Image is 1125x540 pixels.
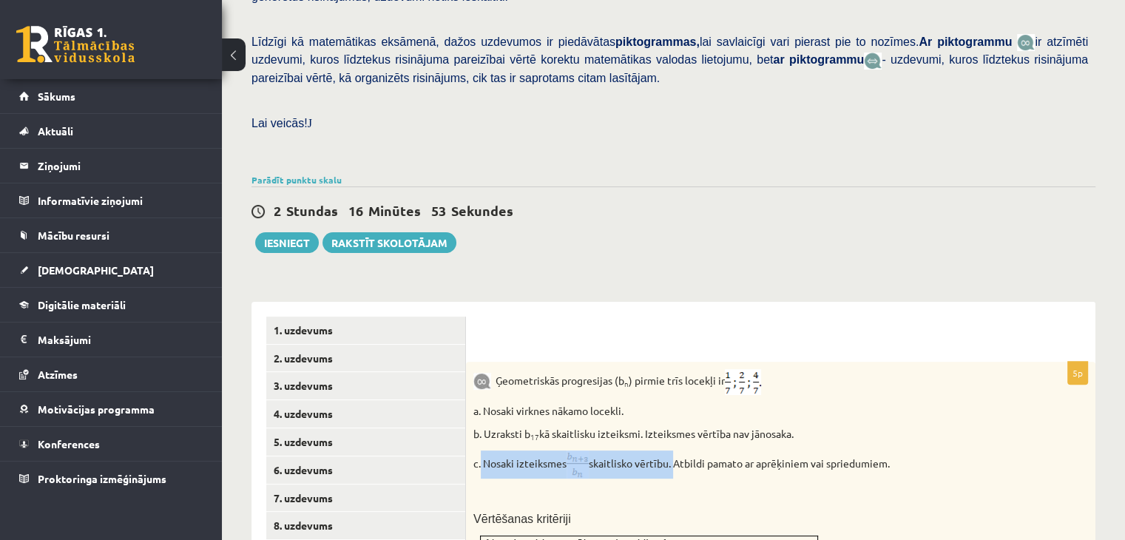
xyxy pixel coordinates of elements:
a: Konferences [19,427,203,461]
span: Digitālie materiāli [38,298,126,311]
a: 1. uzdevums [266,317,465,344]
a: 2. uzdevums [266,345,465,372]
a: [DEMOGRAPHIC_DATA] [19,253,203,287]
span: Līdzīgi kā matemātikas eksāmenā, dažos uzdevumos ir piedāvātas lai savlaicīgi vari pierast pie to... [251,36,1017,48]
a: 5. uzdevums [266,428,465,456]
span: Vērtēšanas kritēriji [473,513,571,525]
span: Stundas [286,202,338,219]
span: 2 [274,202,281,219]
p: a. Nosaki virknes nākamo locekli. [473,404,1014,419]
a: Mācību resursi [19,218,203,252]
span: Lai veicās! [251,117,308,129]
a: Sākums [19,79,203,113]
span: Minūtes [368,202,421,219]
a: 7. uzdevums [266,485,465,512]
body: Editor, wiswyg-editor-user-answer-47024890511720 [15,15,598,30]
span: Motivācijas programma [38,402,155,416]
span: Proktoringa izmēģinājums [38,472,166,485]
b: Ar piktogrammu [919,36,1012,48]
a: Ziņojumi [19,149,203,183]
span: Sākums [38,90,75,103]
p: 5p [1067,361,1088,385]
img: 9k= [473,373,491,390]
sub: n [624,378,629,389]
a: 3. uzdevums [266,372,465,399]
img: t9eBywau4UUUGXiCpj5smRKZOLHgqj2G7P8PMJayZXGyyEY2coeYStmfnZzRWdgwq9JlYTfKRAws9JjTkJCNbJwcVPvI4x0kz... [725,369,761,395]
a: 6. uzdevums [266,456,465,484]
span: Atzīmes [38,368,78,381]
span: - uzdevumi, kuros līdztekus risinājuma pareizībai vērtē, kā organizēts risinājums, cik tas ir sap... [251,53,1088,84]
b: ar piktogrammu [773,53,864,66]
img: kUM6yIsdqbtt9+IAvxfPh4SdIUFeHCQd5sX7dJlvXlmhWtaPO6cAAAAASUVORK5CYII= [567,450,589,479]
span: Mācību resursi [38,229,109,242]
span: Aktuāli [38,124,73,138]
p: c. Nosaki izteiksmes skaitlisko vērtību. Atbildi pamato ar aprēķiniem vai spriedumiem. [473,450,1014,479]
a: Maksājumi [19,323,203,357]
a: 4. uzdevums [266,400,465,428]
span: 16 [348,202,363,219]
span: J [308,117,312,129]
a: Rīgas 1. Tālmācības vidusskola [16,26,135,63]
p: Ģeometriskās progresijas (b ) pirmie trīs locekļi ir [473,369,1014,395]
a: Informatīvie ziņojumi [19,183,203,217]
sub: 17 [530,431,539,442]
button: Iesniegt [255,232,319,253]
a: Proktoringa izmēģinājums [19,462,203,496]
a: Digitālie materiāli [19,288,203,322]
legend: Maksājumi [38,323,203,357]
img: Balts.png [481,337,486,343]
legend: Ziņojumi [38,149,203,183]
span: [DEMOGRAPHIC_DATA] [38,263,154,277]
p: b. Uzraksti b kā skaitlisku izteiksmi. Izteiksmes vērtība nav jānosaka. [473,427,1014,442]
a: Atzīmes [19,357,203,391]
span: Konferences [38,437,100,450]
a: Rakstīt skolotājam [322,232,456,253]
span: Sekundes [451,202,513,219]
a: Motivācijas programma [19,392,203,426]
b: piktogrammas, [615,36,700,48]
legend: Informatīvie ziņojumi [38,183,203,217]
img: wKvN42sLe3LLwAAAABJRU5ErkJggg== [864,53,882,70]
a: 8. uzdevums [266,512,465,539]
img: JfuEzvunn4EvwAAAAASUVORK5CYII= [1017,34,1035,51]
a: Parādīt punktu skalu [251,174,342,186]
a: Aktuāli [19,114,203,148]
span: 53 [431,202,446,219]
